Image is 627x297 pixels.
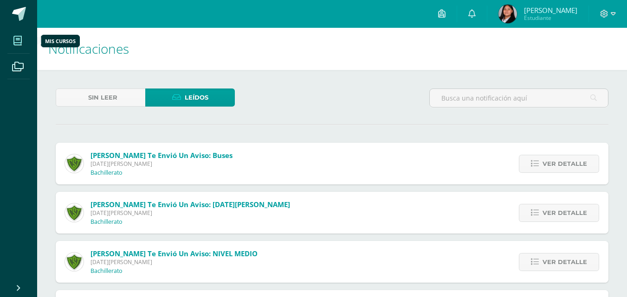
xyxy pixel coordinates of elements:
[524,6,577,15] span: [PERSON_NAME]
[90,267,123,275] p: Bachillerato
[90,160,233,168] span: [DATE][PERSON_NAME]
[185,89,208,106] span: Leídos
[65,253,84,271] img: c7e4502288b633c389763cda5c4117dc.png
[90,218,123,226] p: Bachillerato
[543,155,587,172] span: Ver detalle
[90,249,258,258] span: [PERSON_NAME] te envió un aviso: NIVEL MEDIO
[90,151,233,160] span: [PERSON_NAME] te envió un aviso: Buses
[90,258,258,266] span: [DATE][PERSON_NAME]
[65,154,84,173] img: c7e4502288b633c389763cda5c4117dc.png
[88,89,117,106] span: Sin leer
[90,200,290,209] span: [PERSON_NAME] te envió un aviso: [DATE][PERSON_NAME]
[430,89,608,107] input: Busca una notificación aquí
[145,88,235,107] a: Leídos
[524,14,577,22] span: Estudiante
[45,38,76,44] div: Mis cursos
[48,40,129,57] span: Notificaciones
[498,5,517,23] img: d6c89f73052d1da239aa334bf20a6ae7.png
[90,209,290,217] span: [DATE][PERSON_NAME]
[543,204,587,221] span: Ver detalle
[65,203,84,222] img: c7e4502288b633c389763cda5c4117dc.png
[56,88,145,107] a: Sin leer
[90,169,123,177] p: Bachillerato
[543,253,587,271] span: Ver detalle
